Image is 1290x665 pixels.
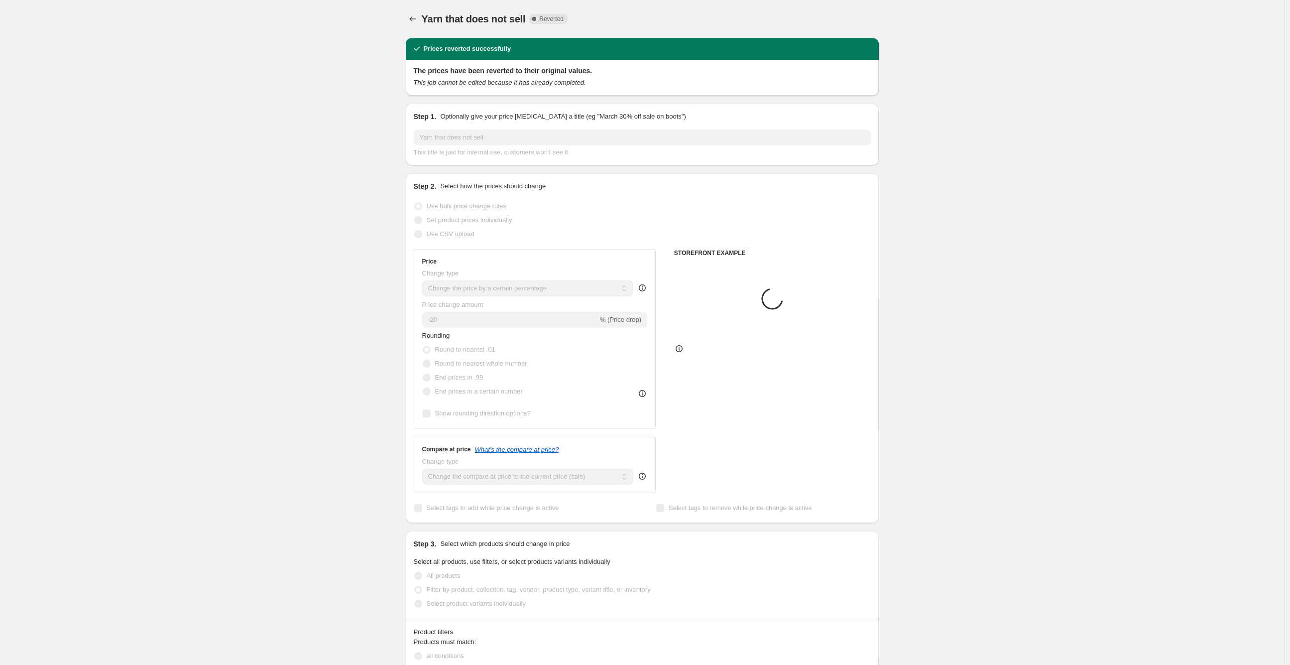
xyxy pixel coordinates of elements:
h6: STOREFRONT EXAMPLE [674,249,871,257]
span: Products must match: [414,638,476,646]
span: Change type [422,269,459,277]
span: Select all products, use filters, or select products variants individually [414,558,610,565]
p: Optionally give your price [MEDICAL_DATA] a title (eg "March 30% off sale on boots") [440,112,686,122]
span: Use CSV upload [427,230,474,238]
button: What's the compare at price? [475,446,559,453]
input: 30% off holiday sale [414,130,871,145]
h3: Compare at price [422,445,471,453]
div: Product filters [414,627,871,637]
span: This title is just for internal use, customers won't see it [414,148,568,156]
h2: Step 2. [414,181,437,191]
span: % (Price drop) [600,316,641,323]
span: All products [427,572,461,579]
h2: Prices reverted successfully [424,44,511,54]
span: all conditions [427,652,464,660]
p: Select how the prices should change [440,181,546,191]
div: help [637,471,647,481]
h3: Price [422,258,437,266]
span: Select tags to add while price change is active [427,504,559,512]
span: Set product prices individually [427,216,512,224]
button: Price change jobs [406,12,420,26]
span: Round to nearest .01 [435,346,495,353]
i: This job cannot be edited because it has already completed. [414,79,586,86]
span: Rounding [422,332,450,339]
h2: Step 1. [414,112,437,122]
p: Select which products should change in price [440,539,570,549]
span: End prices in .99 [435,374,483,381]
span: Yarn that does not sell [422,13,526,24]
span: Round to nearest whole number [435,360,527,367]
span: Show rounding direction options? [435,409,531,417]
input: -15 [422,312,598,328]
span: End prices in a certain number [435,388,523,395]
h2: Step 3. [414,539,437,549]
span: Change type [422,458,459,465]
span: Reverted [539,15,564,23]
h2: The prices have been reverted to their original values. [414,66,871,76]
span: Price change amount [422,301,483,308]
span: Use bulk price change rules [427,202,506,210]
span: Select tags to remove while price change is active [669,504,812,512]
span: Filter by product, collection, tag, vendor, product type, variant title, or inventory [427,586,651,593]
span: Select product variants individually [427,600,526,607]
div: help [637,283,647,293]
